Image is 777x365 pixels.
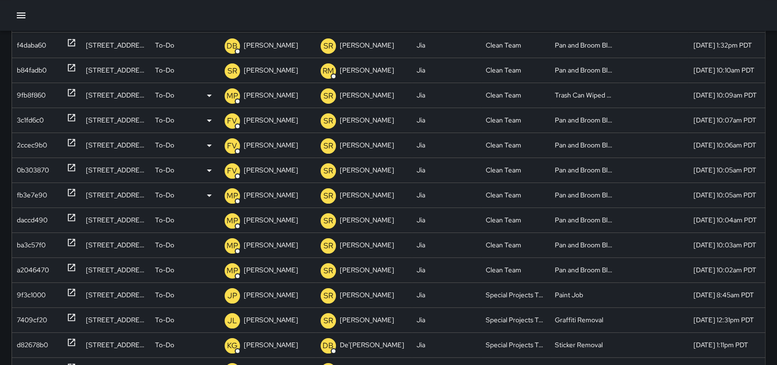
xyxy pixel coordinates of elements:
p: [PERSON_NAME] [340,258,394,282]
p: [PERSON_NAME] [244,283,298,307]
p: SR [227,65,237,77]
p: SR [323,290,333,302]
div: Clean Team [481,133,550,158]
p: [PERSON_NAME] [244,33,298,58]
div: 0b303870 [17,158,49,182]
p: [PERSON_NAME] [340,233,394,257]
p: SR [323,115,333,127]
div: 9/25/2025, 1:11pm PDT [688,332,772,357]
div: 77 Steuart Street [81,83,150,108]
div: 537 Sacramento Street [81,307,150,332]
p: MP [227,240,238,252]
div: Pan and Broom Block Faces [550,108,619,133]
div: d82678b0 [17,333,48,357]
div: Jia [412,58,481,83]
p: [PERSON_NAME] [244,133,298,158]
div: Pan and Broom Block Faces [550,158,619,182]
p: SR [323,265,333,277]
div: Jia [412,108,481,133]
p: SR [323,90,333,102]
div: 9f3c1000 [17,283,46,307]
div: ba3c57f0 [17,233,46,257]
div: Sticker Removal [550,332,619,357]
div: Special Projects Team [481,332,550,357]
div: 49 Stevenson Street [81,182,150,207]
div: Special Projects Team [481,307,550,332]
div: Jia [412,83,481,108]
div: 10/2/2025, 10:10am PDT [688,58,772,83]
p: SR [323,315,333,327]
p: To-Do [155,208,174,232]
div: 10/2/2025, 10:02am PDT [688,257,772,282]
div: Jia [412,182,481,207]
div: Clean Team [481,108,550,133]
div: Jia [412,282,481,307]
div: Jia [412,207,481,232]
p: [PERSON_NAME] [244,58,298,83]
p: [PERSON_NAME] [244,83,298,108]
p: FV [227,115,237,127]
p: [PERSON_NAME] [340,208,394,232]
p: MP [227,265,238,277]
p: [PERSON_NAME] [244,158,298,182]
p: To-Do [155,83,174,108]
div: daccd490 [17,208,48,232]
div: Graffiti Removal [550,307,619,332]
div: Jia [412,307,481,332]
div: 45 Fremont Street [81,232,150,257]
div: Jia [412,232,481,257]
div: Clean Team [481,83,550,108]
p: To-Do [155,283,174,307]
p: [PERSON_NAME] [244,333,298,357]
p: [PERSON_NAME] [244,108,298,133]
div: Jia [412,33,481,58]
p: [PERSON_NAME] [244,208,298,232]
p: [PERSON_NAME] [340,33,394,58]
div: Clean Team [481,232,550,257]
p: RM [323,65,334,77]
div: Jia [412,133,481,158]
p: [PERSON_NAME] [244,308,298,332]
p: DB [227,40,238,52]
div: Pan and Broom Block Faces [550,58,619,83]
p: To-Do [155,133,174,158]
div: 10/2/2025, 10:05am PDT [688,158,772,182]
p: KG [227,340,238,352]
div: 3c1fd6c0 [17,108,44,133]
div: 25 1st Street [81,207,150,232]
p: [PERSON_NAME] [340,158,394,182]
p: [PERSON_NAME] [340,308,394,332]
p: MP [227,215,238,227]
p: De'[PERSON_NAME] [340,333,404,357]
div: 560 Kearny Street [81,33,150,58]
div: 10/2/2025, 10:09am PDT [688,83,772,108]
div: Clean Team [481,158,550,182]
div: 109 Stevenson Street [81,133,150,158]
p: FV [227,165,237,177]
div: Pan and Broom Block Faces [550,257,619,282]
div: 2ccec9b0 [17,133,47,158]
div: Pan and Broom Block Faces [550,133,619,158]
div: 10/1/2025, 8:45am PDT [688,282,772,307]
div: Pan and Broom Block Faces [550,207,619,232]
div: 177 Steuart Street [81,282,150,307]
div: Clean Team [481,257,550,282]
div: 10/2/2025, 10:06am PDT [688,133,772,158]
p: To-Do [155,333,174,357]
p: To-Do [155,33,174,58]
div: Pan and Broom Block Faces [550,33,619,58]
div: 10/2/2025, 10:07am PDT [688,108,772,133]
div: 71 Stevenson Street [81,158,150,182]
div: Paint Job [550,282,619,307]
p: To-Do [155,183,174,207]
p: SR [323,215,333,227]
p: [PERSON_NAME] [340,283,394,307]
div: Clean Team [481,182,550,207]
p: SR [323,40,333,52]
p: MP [227,190,238,202]
p: To-Do [155,233,174,257]
div: 10/2/2025, 10:05am PDT [688,182,772,207]
p: SR [323,140,333,152]
p: [PERSON_NAME] [244,258,298,282]
p: SR [323,240,333,252]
